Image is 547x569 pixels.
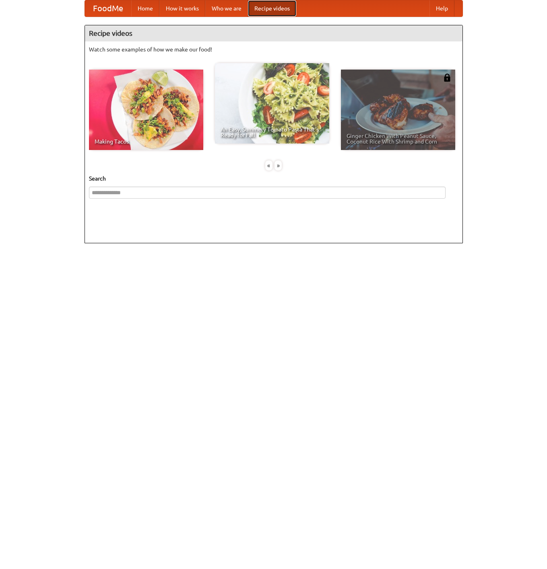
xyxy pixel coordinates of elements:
a: How it works [159,0,205,16]
a: Recipe videos [248,0,296,16]
div: « [265,160,272,170]
h4: Recipe videos [85,25,462,41]
a: Home [131,0,159,16]
img: 483408.png [443,74,451,82]
div: » [275,160,282,170]
span: Making Tacos [95,139,198,144]
a: FoodMe [85,0,131,16]
a: Who we are [205,0,248,16]
a: An Easy, Summery Tomato Pasta That's Ready for Fall [215,63,329,144]
h5: Search [89,175,458,183]
p: Watch some examples of how we make our food! [89,45,458,53]
a: Help [429,0,454,16]
a: Making Tacos [89,70,203,150]
span: An Easy, Summery Tomato Pasta That's Ready for Fall [221,127,324,138]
